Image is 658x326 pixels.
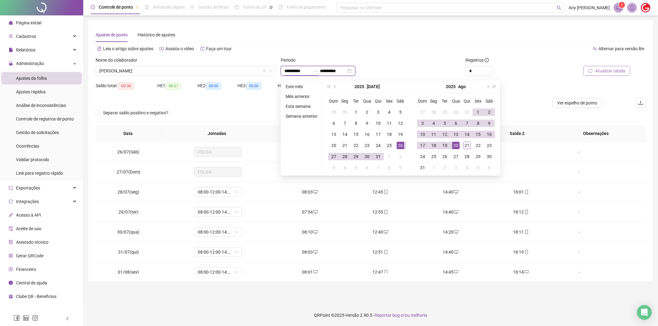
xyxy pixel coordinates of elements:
div: 26 [397,142,404,149]
td: 2025-08-01 [384,151,395,162]
th: Dom [328,96,339,107]
th: Sáb [395,96,406,107]
span: info-circle [485,58,489,62]
span: Link para registro rápido [16,171,63,176]
div: 21 [341,142,349,149]
td: 2025-07-15 [350,129,362,140]
span: 27/07(Dom) [117,169,140,174]
span: file-text [97,47,101,51]
td: 2025-07-18 [384,129,395,140]
span: Assista o vídeo [165,46,194,51]
td: 2025-09-06 [484,162,495,173]
div: 13 [330,131,337,138]
li: Semana anterior [283,112,320,120]
span: book [279,5,283,9]
div: 3 [330,164,337,171]
span: filter [263,69,266,73]
span: home [9,21,13,25]
span: file [9,48,13,52]
span: - [579,149,580,154]
td: 2025-08-07 [373,162,384,173]
div: HE 3: [238,82,278,89]
td: 2025-08-08 [384,162,395,173]
span: notification [616,5,621,10]
div: 6 [486,164,493,171]
span: Any [PERSON_NAME] [569,4,610,11]
div: 27 [419,108,426,116]
td: 2025-08-12 [439,129,450,140]
td: 2025-08-20 [450,140,461,151]
td: 2025-07-10 [373,118,384,129]
td: 2025-08-25 [428,151,439,162]
div: 31 [375,153,382,160]
th: Qua [450,96,461,107]
th: Sex [473,96,484,107]
td: 2025-07-28 [428,107,439,118]
td: 2025-09-02 [439,162,450,173]
td: 2025-07-08 [350,118,362,129]
td: 2025-07-28 [339,151,350,162]
div: 11 [386,120,393,127]
td: 2025-09-05 [473,162,484,173]
div: 23 [363,142,371,149]
td: 2025-08-27 [450,151,461,162]
div: 5 [352,164,360,171]
td: 2025-08-02 [395,151,406,162]
div: 31 [419,164,426,171]
span: reload [588,69,593,73]
div: 13 [452,131,460,138]
td: 2025-08-15 [473,129,484,140]
div: 5 [397,108,404,116]
th: Jornadas [161,125,273,142]
td: 2025-07-11 [384,118,395,129]
td: 2025-08-13 [450,129,461,140]
button: month panel [367,80,380,93]
div: 3 [452,164,460,171]
td: 2025-08-28 [461,151,473,162]
div: Saldo total: [96,82,157,89]
sup: 1 [619,2,625,8]
div: 28 [341,153,349,160]
td: 2025-08-14 [461,129,473,140]
span: FOLGA [198,167,238,177]
button: Ver espelho de ponto [552,98,602,108]
td: 2025-07-31 [373,151,384,162]
span: upload [638,100,643,105]
span: Ajustes de ponto [96,32,128,37]
td: 2025-07-25 [384,140,395,151]
div: 16 [486,131,493,138]
div: 26 [441,153,449,160]
span: sync [9,199,13,204]
span: bell [629,5,635,10]
span: 08:00-12:00-14:00-18:00 [198,187,238,197]
div: 12 [397,120,404,127]
span: Validar protocolo [16,157,49,162]
td: 2025-07-07 [339,118,350,129]
th: Qua [362,96,373,107]
div: 9 [363,120,371,127]
div: 18 [430,142,437,149]
td: 2025-08-06 [450,118,461,129]
td: 2025-07-27 [328,151,339,162]
div: HE 2: [197,82,238,89]
span: pushpin [269,6,273,9]
div: 17 [375,131,382,138]
span: 08:00-12:00-14:00-18:00 [198,247,238,257]
div: 20 [452,142,460,149]
span: Controle de registros de ponto [16,116,74,121]
td: 2025-08-23 [484,140,495,151]
th: Saída 2 [482,125,552,142]
div: 7 [341,120,349,127]
td: 2025-08-07 [461,118,473,129]
td: 2025-08-09 [395,162,406,173]
span: Separar saldo positivo e negativo? [101,109,171,116]
td: 2025-07-23 [362,140,373,151]
span: down [269,69,272,73]
div: 15 [352,131,360,138]
div: 23 [486,142,493,149]
button: year panel [446,80,456,93]
button: super-next-year [491,80,498,93]
th: Dom [417,96,428,107]
span: Ocorrências [16,144,39,149]
td: 2025-08-10 [417,129,428,140]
